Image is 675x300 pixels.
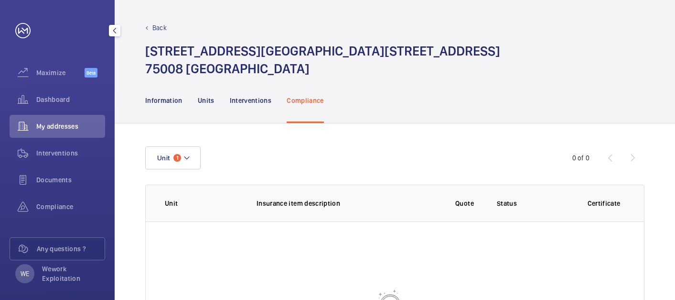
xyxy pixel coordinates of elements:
[173,154,181,162] span: 1
[198,96,214,105] p: Units
[36,202,105,211] span: Compliance
[36,95,105,104] span: Dashboard
[145,96,182,105] p: Information
[85,68,97,78] span: Beta
[36,148,105,158] span: Interventions
[37,244,105,254] span: Any questions ?
[36,122,105,131] span: My addresses
[165,199,241,208] p: Unit
[36,175,105,185] span: Documents
[230,96,272,105] p: Interventions
[36,68,85,78] span: Maximize
[455,199,474,208] p: Quote
[572,153,589,163] div: 0 of 0
[583,199,625,208] p: Certificate
[257,199,432,208] p: Insurance item description
[287,96,324,105] p: Compliance
[145,146,201,169] button: Unit1
[157,154,170,162] span: Unit
[145,42,500,78] h1: [STREET_ADDRESS][GEOGRAPHIC_DATA][STREET_ADDRESS] 75008 [GEOGRAPHIC_DATA]
[152,23,167,33] p: Back
[21,269,29,278] p: WE
[42,264,99,283] p: Wework Exploitation
[497,199,568,208] p: Status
